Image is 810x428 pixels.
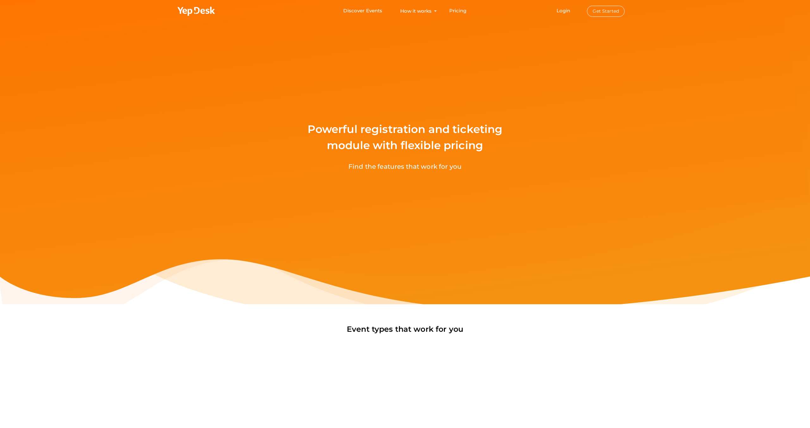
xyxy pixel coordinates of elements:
a: Discover Events [343,5,382,17]
div: Powerful registration and ticketing module with flexible pricing [16,113,794,161]
a: Pricing [449,5,467,17]
a: Login [557,8,570,14]
button: How it works [398,5,433,17]
div: Find the features that work for you [16,161,794,191]
label: Event types that work for you [347,323,463,351]
button: Get Started [587,6,625,17]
